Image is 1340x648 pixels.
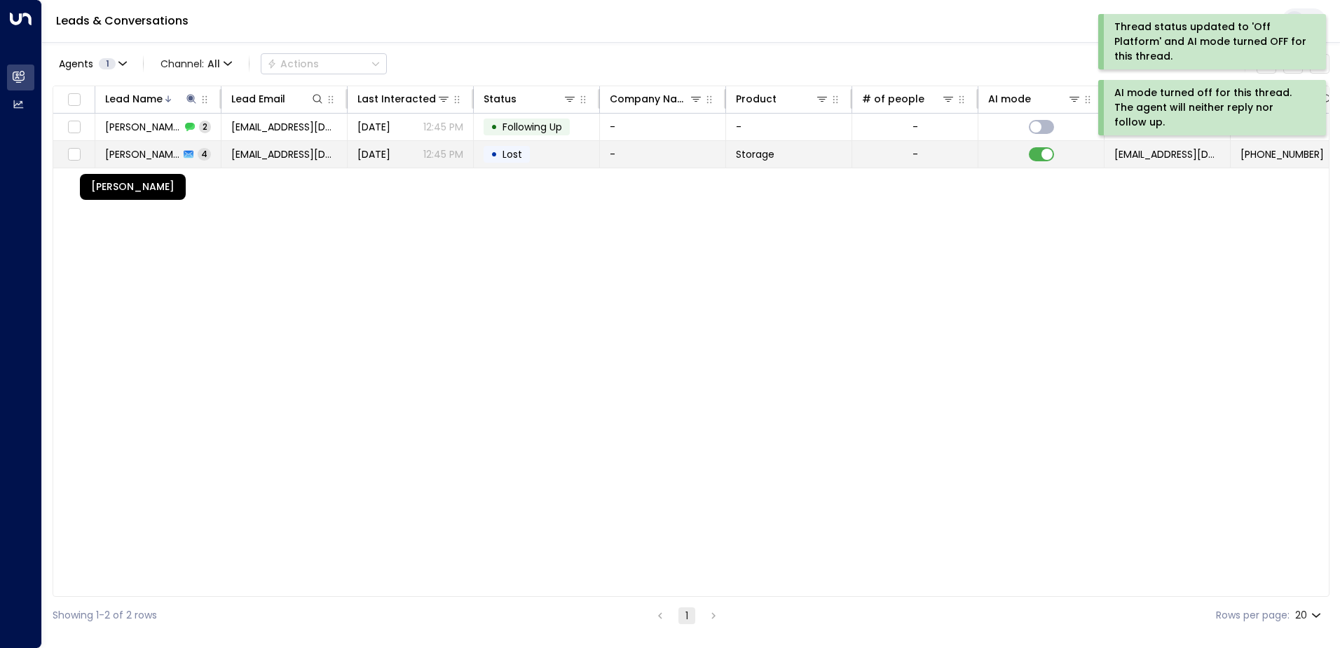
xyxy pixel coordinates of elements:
button: Agents1 [53,54,132,74]
span: +447717280801 [1240,147,1324,161]
td: - [600,141,726,168]
div: Actions [267,58,319,70]
td: - [726,114,852,140]
div: Status [484,90,517,107]
div: Lead Email [231,90,285,107]
span: Lost [502,147,522,161]
div: Button group with a nested menu [261,53,387,74]
div: Product [736,90,829,107]
div: # of people [862,90,924,107]
button: Channel:All [155,54,238,74]
span: Aug 06, 2025 [357,120,390,134]
span: Storage [736,147,774,161]
div: Last Interacted [357,90,451,107]
div: • [491,142,498,166]
span: Rohan Thurairatnam [105,147,179,161]
span: leads@space-station.co.uk [1114,147,1220,161]
div: Thread status updated to 'Off Platform' and AI mode turned OFF for this thread. [1114,20,1307,64]
button: page 1 [678,607,695,624]
p: 12:45 PM [423,147,463,161]
div: - [912,120,918,134]
label: Rows per page: [1216,608,1290,623]
div: - [912,147,918,161]
button: Actions [261,53,387,74]
div: Lead Name [105,90,198,107]
div: Showing 1-2 of 2 rows [53,608,157,623]
div: Company Name [610,90,703,107]
div: Company Name [610,90,689,107]
span: Toggle select row [65,146,83,163]
div: 20 [1295,605,1324,626]
div: AI mode turned off for this thread. The agent will neither reply nor follow up. [1114,86,1307,130]
a: Leads & Conversations [56,13,189,29]
span: Following Up [502,120,562,134]
p: 12:45 PM [423,120,463,134]
td: - [600,114,726,140]
div: Lead Name [105,90,163,107]
div: Product [736,90,777,107]
div: Status [484,90,577,107]
div: AI mode [988,90,1031,107]
span: 1 [99,58,116,69]
span: rohan_no1@hotmail.com [231,120,337,134]
span: Agents [59,59,93,69]
nav: pagination navigation [651,607,723,624]
span: Channel: [155,54,238,74]
div: • [491,115,498,139]
span: Toggle select all [65,91,83,109]
span: Rohan Thurairatnam [105,120,181,134]
div: # of people [862,90,955,107]
div: [PERSON_NAME] [80,174,186,200]
span: Toggle select row [65,119,83,136]
span: 2 [199,121,211,133]
div: Lead Email [231,90,324,107]
span: Aug 09, 2025 [357,147,390,161]
div: AI mode [988,90,1081,107]
span: rohan_no1@hotmail.com [231,147,337,161]
div: Last Interacted [357,90,436,107]
span: All [207,58,220,69]
span: 4 [198,148,211,160]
